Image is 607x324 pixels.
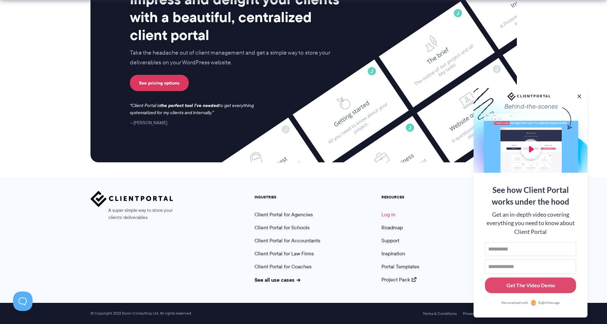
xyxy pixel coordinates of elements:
[255,263,311,270] a: Client Portal for Coaches
[255,276,301,284] a: See all use cases
[485,184,576,208] div: See how Client Portal works under the hood
[423,311,457,316] a: Terms & Conditions
[255,195,320,199] h5: INDUSTRIES
[255,237,320,244] a: Client Portal for Accountants
[255,250,314,257] a: Client Portal for Law Firms
[381,263,419,270] a: Portal Templates
[381,276,417,283] a: Project Pack
[538,300,559,305] span: RightMessage
[130,75,189,91] a: See pricing options
[506,281,555,289] div: Get The Video Demo
[13,291,33,311] iframe: Toggle Customer Support
[130,119,167,126] cite: [PERSON_NAME]
[463,311,487,316] a: Privacy Policy
[381,250,405,257] a: Inspiration
[485,300,576,306] a: Personalized withRightMessage
[87,311,195,316] span: © Copyright 2022 Dunn Consulting Ltd. All rights reserved.
[255,224,310,231] a: Client Portal for Schools
[381,195,419,199] h5: RESOURCES
[130,102,263,116] p: Client Portal is to get everything systematized for my clients and internally.
[160,102,219,109] strong: the perfect tool I've needed
[130,48,344,68] p: Take the headache out of client management and get a simple way to store your deliverables on you...
[485,277,576,293] button: Get The Video Demo
[381,224,403,231] a: Roadmap
[381,211,395,218] a: Log in
[502,300,528,305] span: Personalized with
[530,300,537,306] img: Personalized with RightMessage
[90,207,173,221] span: A super simple way to store your clients' deliverables
[485,210,576,236] div: Get an in-depth video covering everything you need to know about Client Portal
[255,211,313,218] a: Client Portal for Agencies
[381,237,399,244] a: Support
